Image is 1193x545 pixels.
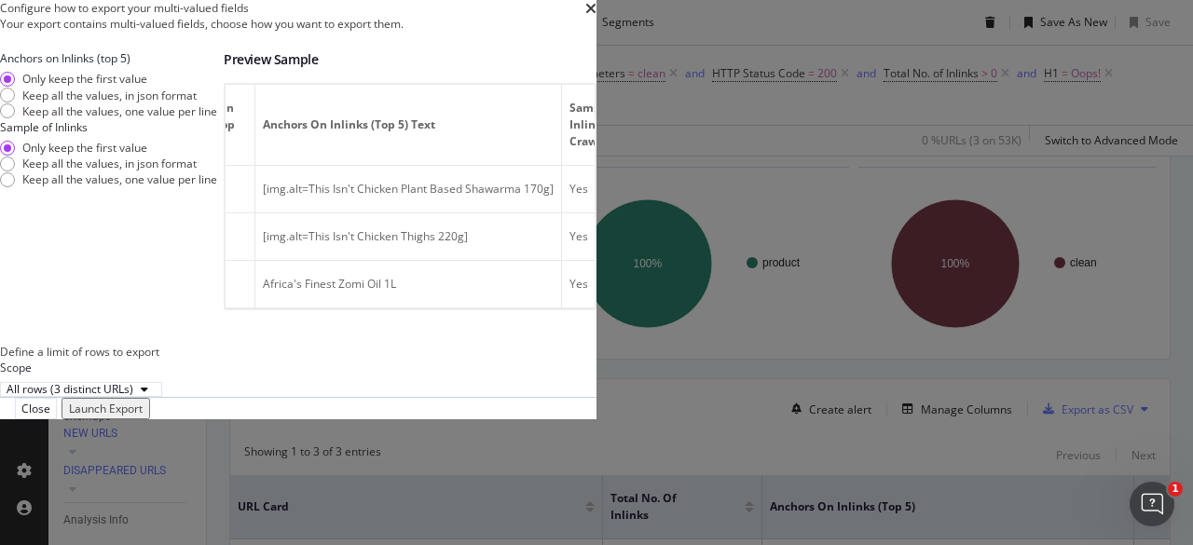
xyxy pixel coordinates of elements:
span: Anchors on Inlinks (top 5) Text [263,116,549,133]
div: Only keep the first value [22,71,147,87]
span: 1 [1168,482,1183,497]
span: Sample of Inlinks Url Crawled [569,100,642,150]
div: Keep all the values, in json format [22,88,197,103]
div: Only keep the first value [22,140,147,156]
td: [img.alt=This Isn't Chicken Thighs 220g] [255,213,562,261]
div: Close [21,401,50,416]
div: Launch Export [69,401,143,416]
button: Close [15,398,57,419]
div: Keep all the values, one value per line [22,103,217,119]
div: Keep all the values, one value per line [22,171,217,187]
div: Preview Sample [224,50,596,69]
td: Yes [562,261,655,308]
td: Africa's Finest Zomi Oil 1L [255,261,562,308]
td: Yes [562,213,655,261]
button: Launch Export [62,398,150,419]
div: All rows (3 distinct URLs) [7,384,133,395]
td: Yes [562,166,655,213]
div: Keep all the values, in json format [22,156,197,171]
td: [img.alt=This Isn't Chicken Plant Based Shawarma 170g] [255,166,562,213]
iframe: Intercom live chat [1130,482,1174,526]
